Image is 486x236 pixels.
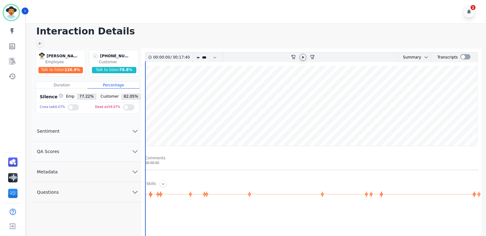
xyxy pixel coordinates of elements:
[32,182,141,203] button: Questions chevron down
[153,53,170,62] div: 00:00:00
[38,94,63,100] div: Silence
[92,53,99,59] span: -
[421,55,429,60] button: chevron down
[92,67,136,73] div: Talk to listen
[32,162,141,182] button: Metadata chevron down
[98,94,121,100] span: Customer
[36,82,88,89] div: Duration
[398,53,421,62] div: Summary
[77,94,96,100] span: 77.22 %
[38,67,83,73] div: Talk to listen
[438,53,458,62] div: Transcripts
[36,26,480,37] h1: Interaction Details
[64,68,80,72] span: 126.9 %
[146,181,156,187] div: Skills
[88,82,139,89] div: Percentage
[32,169,63,175] span: Metadata
[471,5,476,10] div: 2
[119,68,133,72] span: 78.8 %
[63,94,77,100] span: Emp
[100,53,131,59] div: [PHONE_NUMBER]
[172,53,189,62] div: 00:17:40
[424,55,429,60] svg: chevron down
[32,128,64,134] span: Sentiment
[32,189,64,195] span: Questions
[32,148,64,155] span: QA Scores
[121,94,141,100] span: 82.05 %
[95,103,120,112] div: Dead air 59.07 %
[131,148,139,155] svg: chevron down
[145,161,478,165] div: 00:00:00
[131,127,139,135] svg: chevron down
[32,121,141,141] button: Sentiment chevron down
[47,53,78,59] div: [PERSON_NAME]
[45,59,84,64] div: Employee
[153,53,191,62] div: /
[145,156,478,161] div: Comments
[32,141,141,162] button: QA Scores chevron down
[99,59,137,64] div: Customer
[40,103,65,112] div: Cross talk 0.07 %
[4,5,19,20] img: Bordered avatar
[131,188,139,196] svg: chevron down
[131,168,139,176] svg: chevron down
